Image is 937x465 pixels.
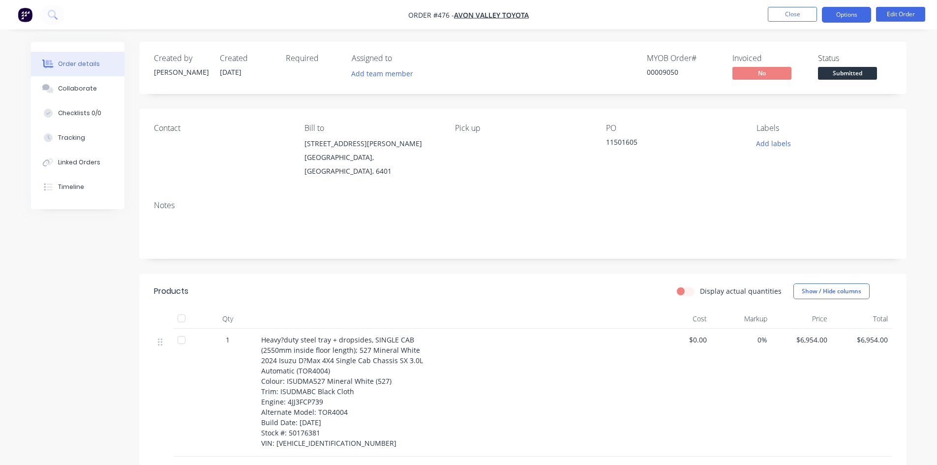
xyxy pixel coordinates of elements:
[606,137,729,151] div: 11501605
[352,67,419,80] button: Add team member
[58,84,97,93] div: Collaborate
[58,109,101,118] div: Checklists 0/0
[58,183,84,191] div: Timeline
[655,335,707,345] span: $0.00
[775,335,828,345] span: $6,954.00
[31,150,124,175] button: Linked Orders
[700,286,782,296] label: Display actual quantities
[220,67,242,77] span: [DATE]
[220,54,274,63] div: Created
[31,125,124,150] button: Tracking
[154,285,188,297] div: Products
[352,54,450,63] div: Assigned to
[768,7,817,22] button: Close
[154,67,208,77] div: [PERSON_NAME]
[818,54,892,63] div: Status
[651,309,711,329] div: Cost
[818,67,877,79] span: Submitted
[18,7,32,22] img: Factory
[831,309,892,329] div: Total
[304,137,439,151] div: [STREET_ADDRESS][PERSON_NAME]
[58,133,85,142] div: Tracking
[455,124,590,133] div: Pick up
[732,54,806,63] div: Invoiced
[732,67,791,79] span: No
[793,283,870,299] button: Show / Hide columns
[31,175,124,199] button: Timeline
[647,54,721,63] div: MYOB Order #
[454,10,529,20] a: Avon Valley Toyota
[408,10,454,20] span: Order #476 -
[31,101,124,125] button: Checklists 0/0
[261,335,425,448] span: Heavy?duty steel tray + dropsides, SINGLE CAB (2550mm inside floor length); 527 Mineral White 202...
[647,67,721,77] div: 00009050
[154,201,892,210] div: Notes
[154,124,289,133] div: Contact
[198,309,257,329] div: Qty
[58,158,100,167] div: Linked Orders
[835,335,888,345] span: $6,954.00
[58,60,100,68] div: Order details
[818,67,877,82] button: Submitted
[31,52,124,76] button: Order details
[756,124,891,133] div: Labels
[876,7,925,22] button: Edit Order
[346,67,418,80] button: Add team member
[711,309,771,329] div: Markup
[154,54,208,63] div: Created by
[304,137,439,178] div: [STREET_ADDRESS][PERSON_NAME][GEOGRAPHIC_DATA], [GEOGRAPHIC_DATA], 6401
[286,54,340,63] div: Required
[304,151,439,178] div: [GEOGRAPHIC_DATA], [GEOGRAPHIC_DATA], 6401
[304,124,439,133] div: Bill to
[751,137,796,150] button: Add labels
[771,309,832,329] div: Price
[226,335,230,345] span: 1
[31,76,124,101] button: Collaborate
[822,7,871,23] button: Options
[606,124,741,133] div: PO
[715,335,767,345] span: 0%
